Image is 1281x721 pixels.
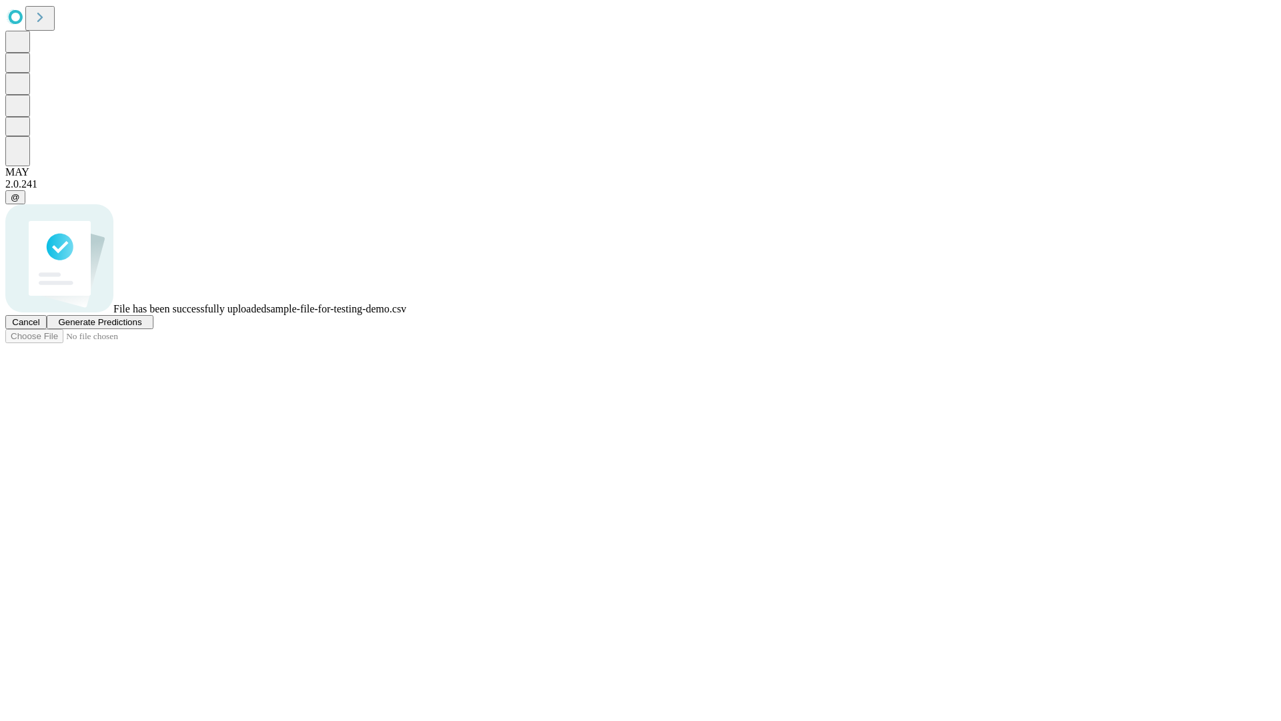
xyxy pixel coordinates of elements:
div: 2.0.241 [5,178,1276,190]
button: Cancel [5,315,47,329]
div: MAY [5,166,1276,178]
span: File has been successfully uploaded [113,303,266,314]
span: Generate Predictions [58,317,141,327]
span: sample-file-for-testing-demo.csv [266,303,406,314]
span: @ [11,192,20,202]
button: @ [5,190,25,204]
span: Cancel [12,317,40,327]
button: Generate Predictions [47,315,153,329]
